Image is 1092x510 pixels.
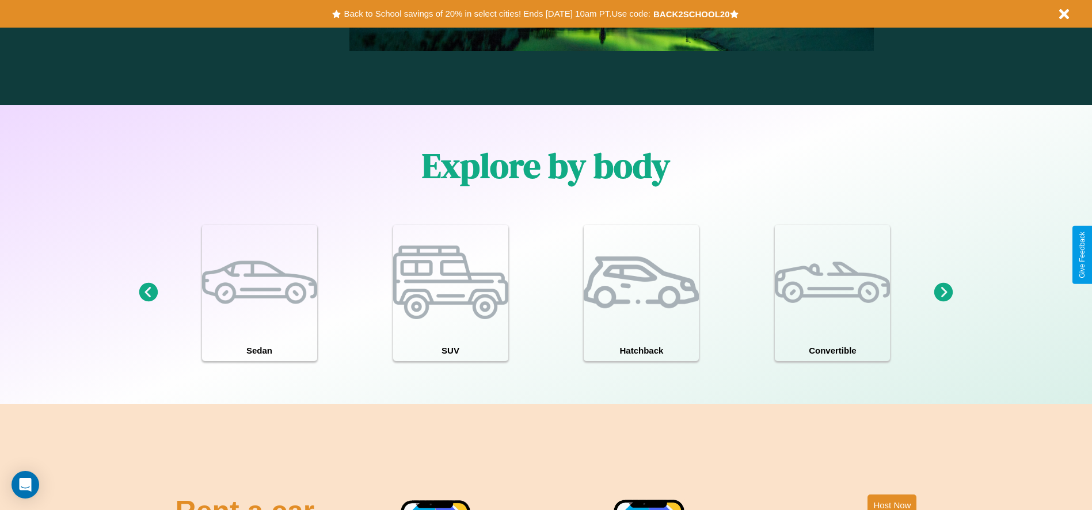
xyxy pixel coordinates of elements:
[341,6,653,22] button: Back to School savings of 20% in select cities! Ends [DATE] 10am PT.Use code:
[422,142,670,189] h1: Explore by body
[775,340,890,361] h4: Convertible
[653,9,730,19] b: BACK2SCHOOL20
[12,471,39,499] div: Open Intercom Messenger
[393,340,508,361] h4: SUV
[1078,232,1086,278] div: Give Feedback
[584,340,699,361] h4: Hatchback
[202,340,317,361] h4: Sedan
